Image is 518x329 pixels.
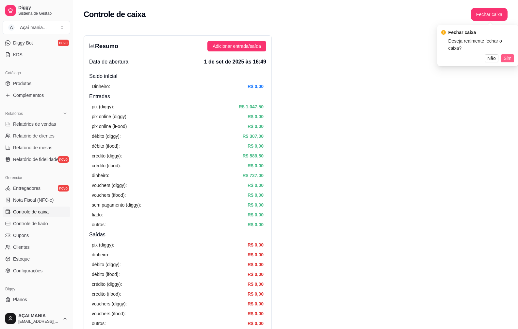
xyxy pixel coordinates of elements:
[18,11,68,16] span: Sistema de Gestão
[13,121,56,127] span: Relatórios de vendas
[13,92,44,99] span: Complementos
[3,68,70,78] div: Catálogo
[3,119,70,129] a: Relatórios de vendas
[92,172,109,179] article: dinheiro:
[3,142,70,153] a: Relatório de mesas
[13,296,27,303] span: Planos
[248,123,264,130] article: R$ 0,00
[13,256,30,262] span: Estoque
[248,241,264,248] article: R$ 0,00
[13,197,54,203] span: Nota Fiscal (NFC-e)
[248,281,264,288] article: R$ 0,00
[92,310,126,317] article: vouchers (ifood):
[248,142,264,150] article: R$ 0,00
[3,90,70,101] a: Complementos
[92,113,128,120] article: pix online (diggy):
[92,241,114,248] article: pix (diggy):
[3,242,70,252] a: Clientes
[92,133,121,140] article: débito (diggy):
[13,144,53,151] span: Relatório de mesas
[89,231,266,239] h4: Saídas
[501,54,514,62] button: Sim
[248,261,264,268] article: R$ 0,00
[207,41,266,51] button: Adicionar entrada/saída
[248,211,264,218] article: R$ 0,00
[3,218,70,229] a: Controle de fiado
[92,320,106,327] article: outros:
[13,232,29,239] span: Cupons
[13,133,55,139] span: Relatório de clientes
[3,254,70,264] a: Estoque
[13,220,48,227] span: Controle de fiado
[248,192,264,199] article: R$ 0,00
[3,49,70,60] a: KDS
[92,142,120,150] article: débito (ifood):
[3,311,70,326] button: AÇAI MANIA[EMAIL_ADDRESS][DOMAIN_NAME]
[504,55,511,62] span: Sim
[248,201,264,209] article: R$ 0,00
[248,113,264,120] article: R$ 0,00
[3,265,70,276] a: Configurações
[248,300,264,307] article: R$ 0,00
[92,290,121,298] article: crédito (ifood):
[3,306,70,317] a: Precisa de ajuda?
[3,78,70,89] a: Produtos
[13,267,42,274] span: Configurações
[18,5,68,11] span: Diggy
[18,319,60,324] span: [EMAIL_ADDRESS][DOMAIN_NAME]
[13,185,40,192] span: Entregadores
[248,271,264,278] article: R$ 0,00
[485,54,498,62] button: Não
[13,40,33,46] span: Diggy Bot
[92,83,110,90] article: Dinheiro:
[487,55,496,62] span: Não
[92,281,122,288] article: crédito (diggy):
[92,251,109,258] article: dinheiro:
[248,251,264,258] article: R$ 0,00
[89,42,118,51] h3: Resumo
[13,51,23,58] span: KDS
[213,43,261,50] span: Adicionar entrada/saída
[89,72,266,80] h4: Saldo inícial
[13,244,30,250] span: Clientes
[92,182,127,189] article: vouchers (diggy):
[84,9,146,20] h2: Controle de caixa
[248,182,264,189] article: R$ 0,00
[92,261,121,268] article: débito (diggy):
[3,38,70,48] a: Diggy Botnovo
[5,111,23,116] span: Relatórios
[3,294,70,305] a: Planos
[248,221,264,228] article: R$ 0,00
[248,83,264,90] article: R$ 0,00
[92,271,120,278] article: débito (ifood):
[3,195,70,205] a: Nota Fiscal (NFC-e)
[18,313,60,319] span: AÇAI MANIA
[448,29,514,36] div: Fechar caixa
[3,284,70,294] div: Diggy
[248,290,264,298] article: R$ 0,00
[8,24,15,31] span: A
[3,131,70,141] a: Relatório de clientes
[3,21,70,34] button: Select a team
[92,211,103,218] article: fiado:
[92,221,106,228] article: outros:
[248,310,264,317] article: R$ 0,00
[248,320,264,327] article: R$ 0,00
[92,123,127,130] article: pix online (iFood)
[242,172,264,179] article: R$ 727,00
[471,8,508,21] button: Fechar caixa
[92,103,114,110] article: pix (diggy):
[204,58,266,66] span: 1 de set de 2025 às 16:49
[3,173,70,183] div: Gerenciar
[3,183,70,193] a: Entregadoresnovo
[20,24,47,31] div: Açaí mania ...
[3,154,70,165] a: Relatório de fidelidadenovo
[92,152,122,159] article: crédito (diggy):
[13,80,31,87] span: Produtos
[248,162,264,169] article: R$ 0,00
[89,58,130,66] span: Data de abertura:
[89,93,266,101] h4: Entradas
[441,30,446,35] span: exclamation-circle
[3,230,70,241] a: Cupons
[448,37,514,52] div: Deseja realmente fechar o caixa?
